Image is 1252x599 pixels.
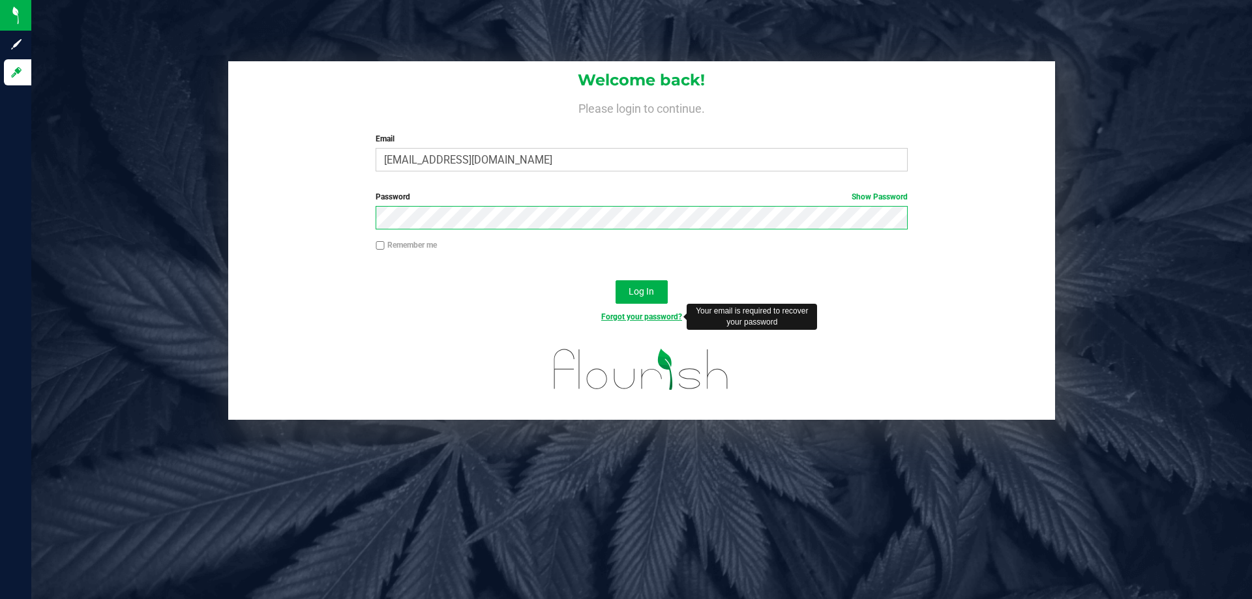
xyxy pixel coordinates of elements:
[228,72,1055,89] h1: Welcome back!
[228,99,1055,115] h4: Please login to continue.
[10,38,23,51] inline-svg: Sign up
[616,280,668,304] button: Log In
[601,312,682,321] a: Forgot your password?
[852,192,908,201] a: Show Password
[538,336,745,403] img: flourish_logo.svg
[687,304,817,330] div: Your email is required to recover your password
[629,286,654,297] span: Log In
[376,133,907,145] label: Email
[10,66,23,79] inline-svg: Log in
[376,241,385,250] input: Remember me
[376,192,410,201] span: Password
[376,239,437,251] label: Remember me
